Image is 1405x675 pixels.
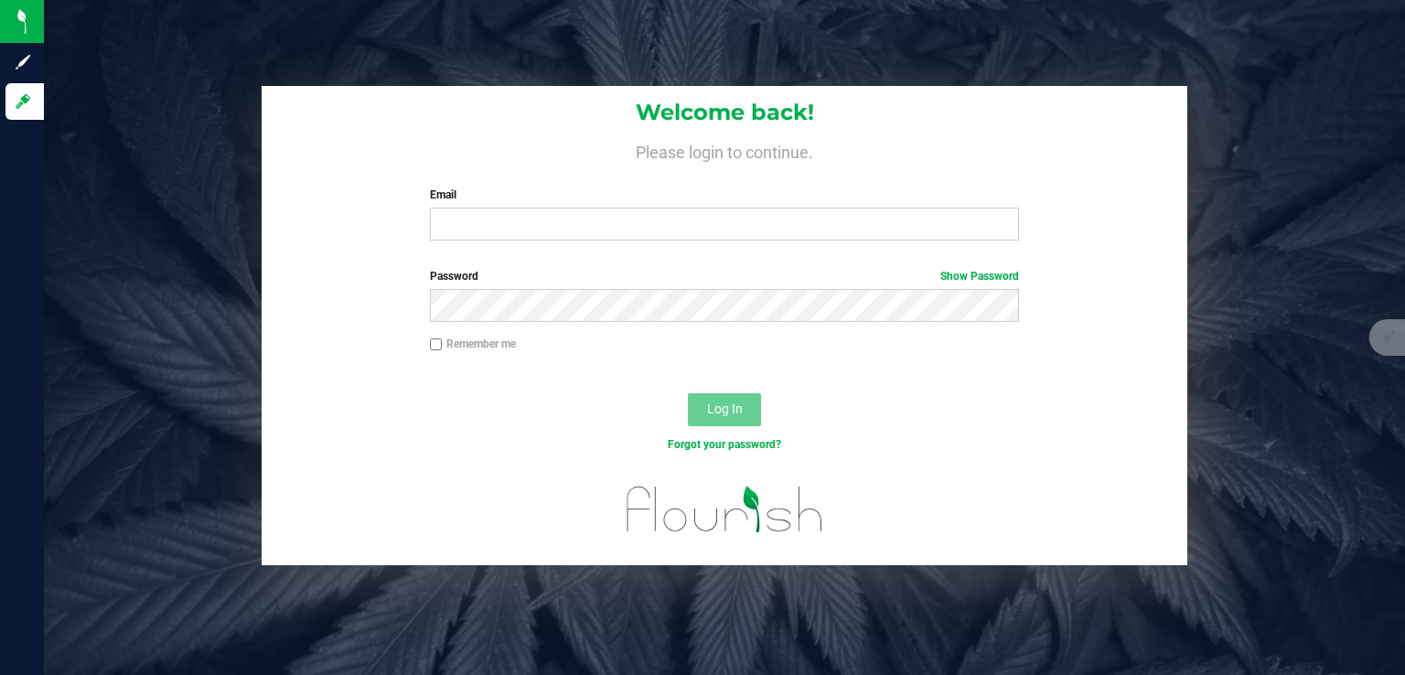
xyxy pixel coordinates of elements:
[940,270,1019,283] a: Show Password
[262,139,1187,161] h4: Please login to continue.
[430,336,516,352] label: Remember me
[14,92,32,111] inline-svg: Log in
[707,402,743,416] span: Log In
[430,187,1020,203] label: Email
[609,472,841,546] img: flourish_logo.svg
[262,101,1187,124] h1: Welcome back!
[430,338,443,351] input: Remember me
[430,270,478,283] span: Password
[14,53,32,71] inline-svg: Sign up
[688,393,761,426] button: Log In
[668,438,781,451] a: Forgot your password?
